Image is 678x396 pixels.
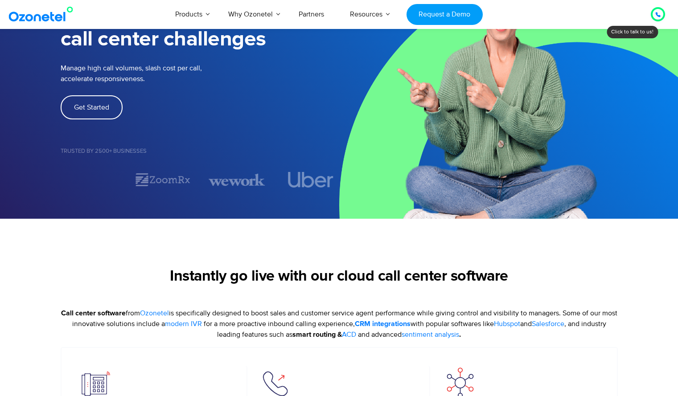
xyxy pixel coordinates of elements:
img: zoomrx [135,172,191,188]
a: ACD [342,329,356,340]
a: Salesforce [532,318,564,329]
strong: Call center software [61,310,126,317]
div: 3 / 7 [209,172,265,188]
p: Manage high call volumes, slash cost per call, accelerate responsiveness. [61,63,261,84]
a: Hubspot [494,318,520,329]
img: wework [209,172,265,188]
a: Ozonetel [140,308,169,318]
strong: smart routing & [292,331,358,338]
div: 2 / 7 [135,172,191,188]
h2: Instantly go live with our cloud call center software [61,268,618,286]
strong: . [402,331,461,338]
span: Get Started [74,104,109,111]
a: sentiment analysis [402,329,459,340]
div: Image Carousel [61,172,339,188]
a: modern IVR [165,318,202,329]
a: Request a Demo [407,4,483,25]
a: CRM integrations [355,318,411,329]
strong: CRM integrations [355,320,411,327]
p: from is specifically designed to boost sales and customer service agent performance while giving ... [61,308,618,340]
div: 1 / 7 [61,175,117,185]
div: 4 / 7 [283,172,339,188]
h5: Trusted by 2500+ Businesses [61,148,339,154]
img: uber [288,172,334,188]
a: Get Started [61,95,123,119]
